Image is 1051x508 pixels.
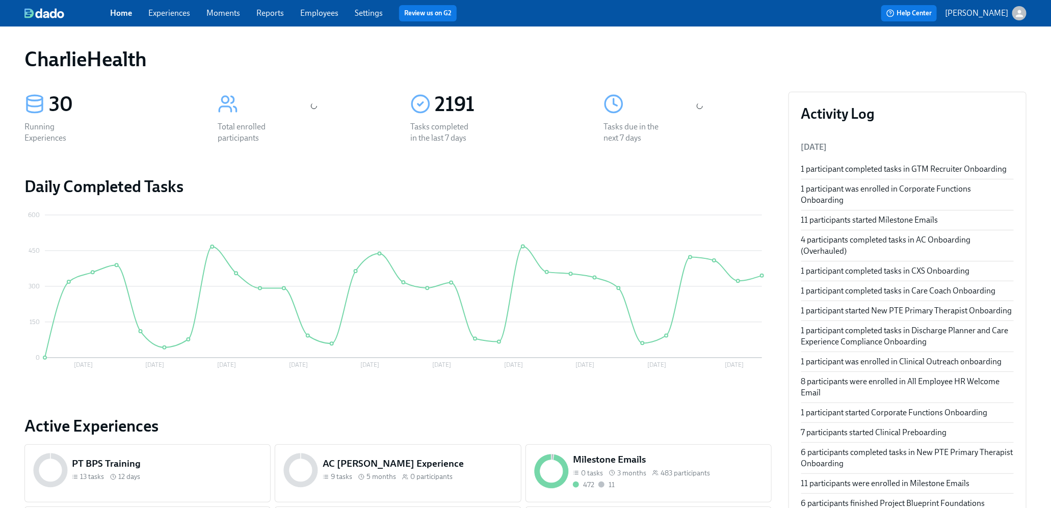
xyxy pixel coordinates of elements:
[24,416,772,436] a: Active Experiences
[801,305,1014,316] div: 1 participant started New PTE Primary Therapist Onboarding
[945,6,1027,20] button: [PERSON_NAME]
[24,121,90,144] div: Running Experiences
[801,478,1014,489] div: 11 participants were enrolled in Milestone Emails
[801,356,1014,367] div: 1 participant was enrolled in Clinical Outreach onboarding
[331,472,352,482] span: 9 tasks
[24,444,271,502] a: PT BPS Training13 tasks 12 days
[581,468,603,478] span: 0 tasks
[148,8,190,18] a: Experiences
[801,427,1014,438] div: 7 participants started Clinical Preboarding
[275,444,521,502] a: AC [PERSON_NAME] Experience9 tasks 5 months0 participants
[801,407,1014,418] div: 1 participant started Corporate Functions Onboarding
[256,8,284,18] a: Reports
[110,8,132,18] a: Home
[217,362,236,369] tspan: [DATE]
[118,472,140,482] span: 12 days
[24,47,147,71] h1: CharlieHealth
[647,362,666,369] tspan: [DATE]
[218,121,283,144] div: Total enrolled participants
[432,362,451,369] tspan: [DATE]
[801,104,1014,123] h3: Activity Log
[355,8,383,18] a: Settings
[24,176,772,197] h2: Daily Completed Tasks
[435,92,579,117] div: 2191
[504,362,523,369] tspan: [DATE]
[801,447,1014,469] div: 6 participants completed tasks in New PTE Primary Therapist Onboarding
[801,142,827,152] span: [DATE]
[583,480,594,490] div: 472
[886,8,932,18] span: Help Center
[573,453,763,466] h5: Milestone Emails
[404,8,452,18] a: Review us on G2
[725,362,744,369] tspan: [DATE]
[206,8,240,18] a: Moments
[573,480,594,490] div: Completed all due tasks
[72,457,262,470] h5: PT BPS Training
[881,5,937,21] button: Help Center
[80,472,104,482] span: 13 tasks
[24,8,64,18] img: dado
[323,457,513,470] h5: AC [PERSON_NAME] Experience
[399,5,457,21] button: Review us on G2
[36,354,40,361] tspan: 0
[801,164,1014,175] div: 1 participant completed tasks in GTM Recruiter Onboarding
[617,468,646,478] span: 3 months
[801,215,1014,226] div: 11 participants started Milestone Emails
[801,376,1014,398] div: 8 participants were enrolled in All Employee HR Welcome Email
[361,362,380,369] tspan: [DATE]
[598,480,615,490] div: Not started
[603,121,669,144] div: Tasks due in the next 7 days
[410,472,453,482] span: 0 participants
[525,444,772,502] a: Milestone Emails0 tasks 3 months483 participants47211
[146,362,165,369] tspan: [DATE]
[410,121,476,144] div: Tasks completed in the last 7 days
[801,325,1014,347] div: 1 participant completed tasks in Discharge Planner and Care Experience Compliance Onboarding
[74,362,93,369] tspan: [DATE]
[24,8,110,18] a: dado
[661,468,710,478] span: 483 participants
[366,472,396,482] span: 5 months
[28,211,40,219] tspan: 600
[29,283,40,290] tspan: 300
[801,234,1014,257] div: 4 participants completed tasks in AC Onboarding (Overhauled)
[29,247,40,254] tspan: 450
[945,8,1008,19] p: [PERSON_NAME]
[609,480,615,490] div: 11
[801,265,1014,277] div: 1 participant completed tasks in CXS Onboarding
[300,8,338,18] a: Employees
[30,318,40,326] tspan: 150
[801,285,1014,297] div: 1 participant completed tasks in Care Coach Onboarding
[576,362,595,369] tspan: [DATE]
[49,92,193,117] div: 30
[289,362,308,369] tspan: [DATE]
[801,183,1014,206] div: 1 participant was enrolled in Corporate Functions Onboarding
